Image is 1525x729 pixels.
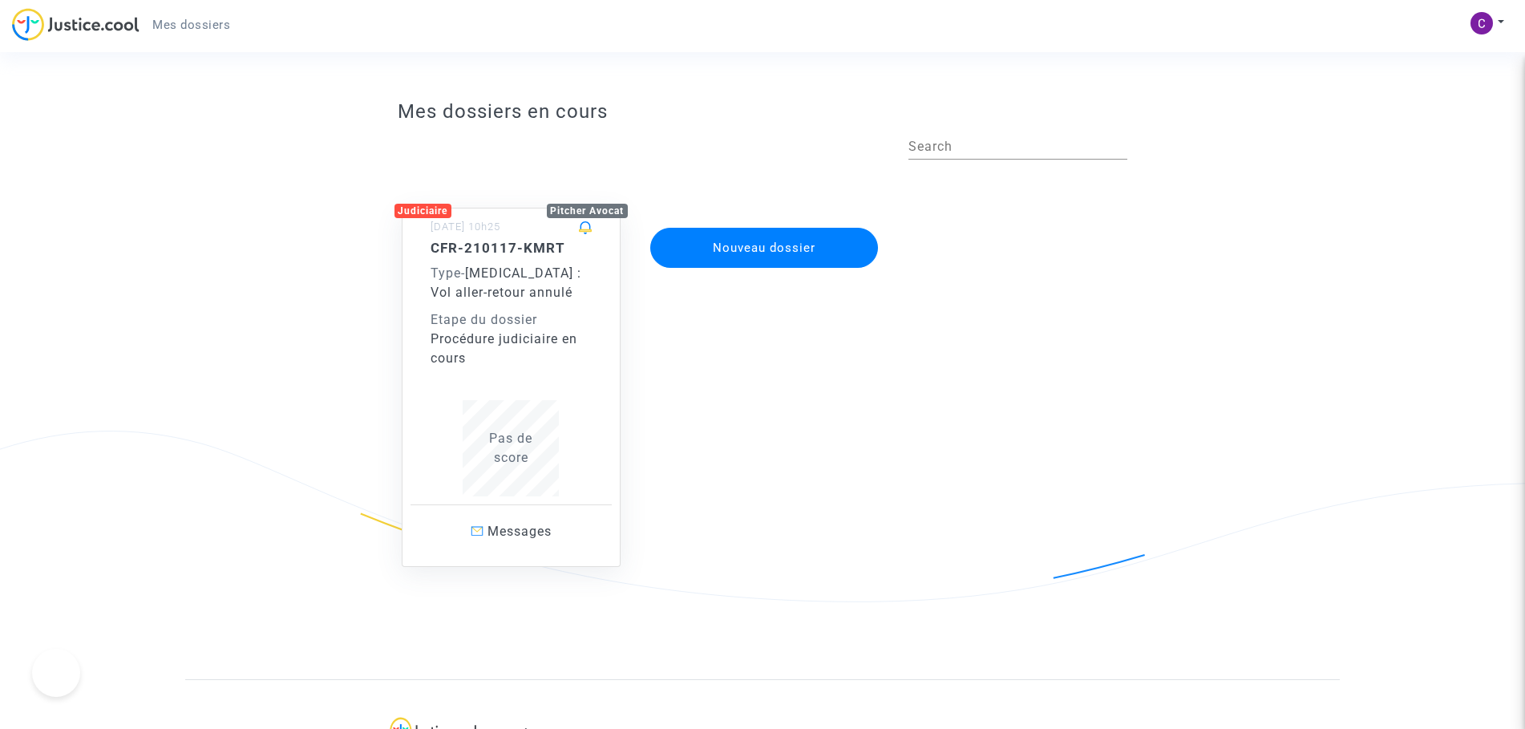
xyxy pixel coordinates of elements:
[547,204,629,218] div: Pitcher Avocat
[431,265,465,281] span: -
[12,8,140,41] img: jc-logo.svg
[386,176,637,567] a: JudiciairePitcher Avocat[DATE] 10h25CFR-210117-KMRTType-[MEDICAL_DATA] : Vol aller-retour annuléE...
[431,240,593,256] h5: CFR-210117-KMRT
[394,204,452,218] div: Judiciaire
[152,18,230,32] span: Mes dossiers
[32,649,80,697] iframe: Help Scout Beacon - Open
[1470,12,1493,34] img: AATXAJyWtVta6vAgTSGor-lNFaA9ghQbMq9ZcPIkJutT=s96-c
[431,265,581,300] span: [MEDICAL_DATA] : Vol aller-retour annulé
[431,265,461,281] span: Type
[431,330,593,368] div: Procédure judiciaire en cours
[431,310,593,330] div: Etape du dossier
[650,228,878,268] button: Nouveau dossier
[411,504,613,558] a: Messages
[649,217,880,233] a: Nouveau dossier
[431,221,500,233] small: [DATE] 10h25
[487,524,552,539] span: Messages
[489,431,532,465] span: Pas de score
[398,100,1128,124] h3: Mes dossiers en cours
[140,13,243,37] a: Mes dossiers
